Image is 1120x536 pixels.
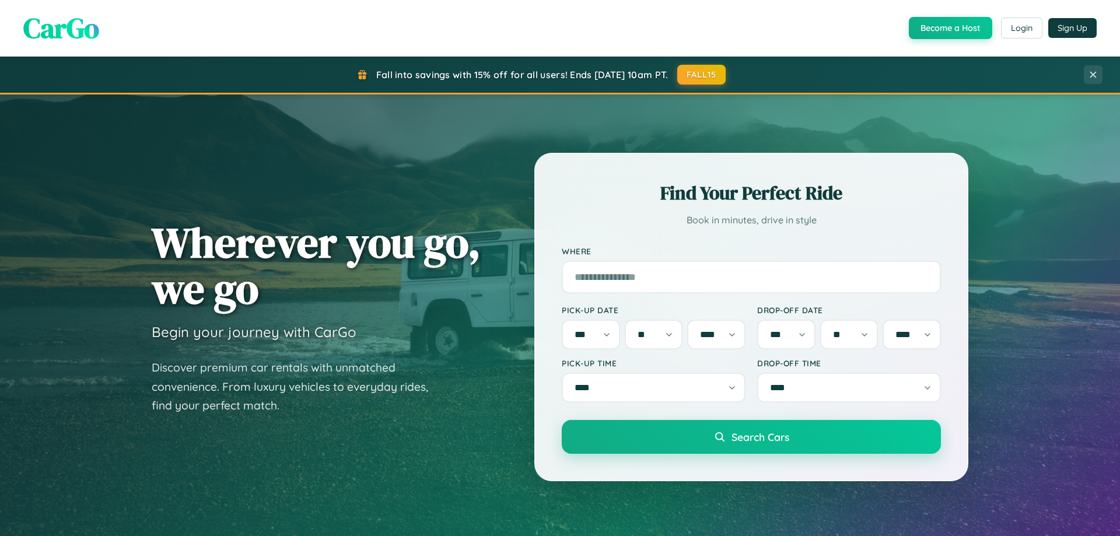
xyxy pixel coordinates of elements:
span: CarGo [23,9,99,47]
h2: Find Your Perfect Ride [562,180,941,206]
span: Search Cars [731,430,789,443]
label: Pick-up Date [562,305,745,315]
label: Drop-off Time [757,358,941,368]
button: FALL15 [677,65,726,85]
button: Become a Host [909,17,992,39]
h1: Wherever you go, we go [152,219,481,311]
label: Pick-up Time [562,358,745,368]
label: Drop-off Date [757,305,941,315]
p: Book in minutes, drive in style [562,212,941,229]
button: Sign Up [1048,18,1097,38]
button: Search Cars [562,420,941,454]
label: Where [562,246,941,256]
button: Login [1001,17,1042,38]
p: Discover premium car rentals with unmatched convenience. From luxury vehicles to everyday rides, ... [152,358,443,415]
h3: Begin your journey with CarGo [152,323,356,341]
span: Fall into savings with 15% off for all users! Ends [DATE] 10am PT. [376,69,668,80]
